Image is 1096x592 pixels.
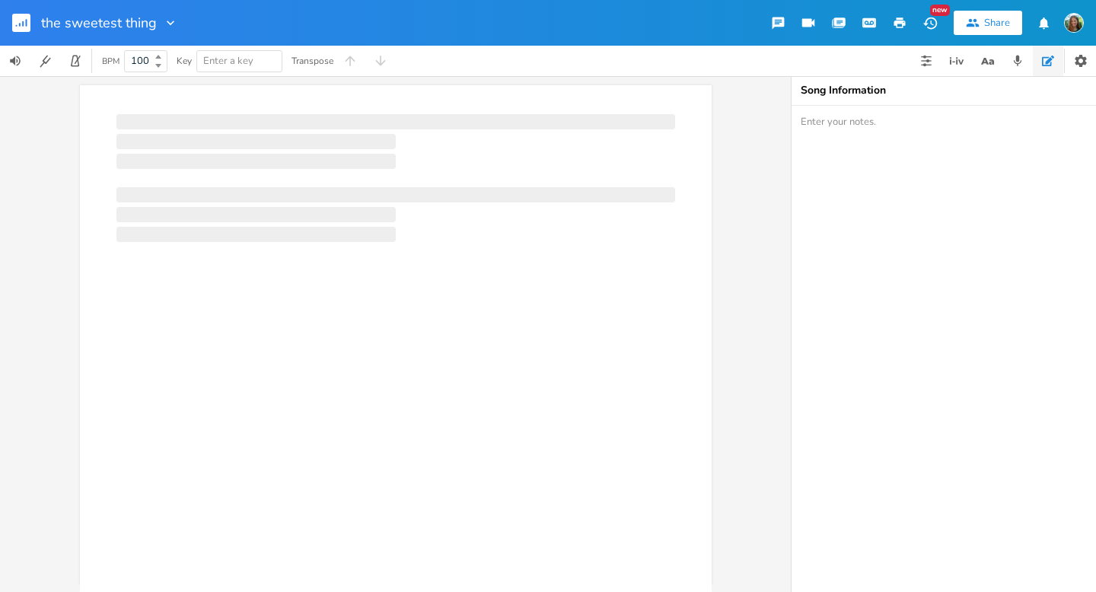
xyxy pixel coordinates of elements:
div: Share [984,16,1010,30]
div: BPM [102,57,119,65]
span: the sweetest thing [41,16,157,30]
img: Olivia Burnette [1064,13,1084,33]
div: Song Information [801,85,1087,96]
div: Transpose [292,56,333,65]
div: New [930,5,950,16]
span: Enter a key [203,54,253,68]
div: Key [177,56,192,65]
button: Share [954,11,1022,35]
button: New [915,9,945,37]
